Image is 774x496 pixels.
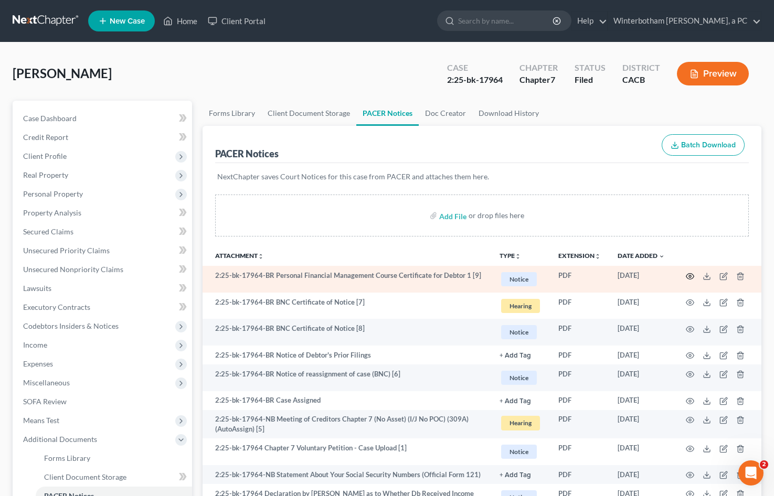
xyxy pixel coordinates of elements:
[550,438,609,465] td: PDF
[550,391,609,410] td: PDF
[203,465,491,484] td: 2:25-bk-17964-NB Statement About Your Social Security Numbers (Official Form 121)
[575,74,606,86] div: Filed
[677,62,749,85] button: Preview
[217,171,747,182] p: NextChapter saves Court Notices for this case from PACER and attaches them here.
[622,62,660,74] div: District
[550,465,609,484] td: PDF
[500,472,531,479] button: + Add Tag
[23,378,70,387] span: Miscellaneous
[501,416,540,430] span: Hearing
[515,253,521,260] i: unfold_more
[23,170,68,179] span: Real Property
[501,371,537,385] span: Notice
[258,253,264,260] i: unfold_more
[15,128,192,147] a: Credit Report
[575,62,606,74] div: Status
[23,246,110,255] span: Unsecured Priority Claims
[558,252,601,260] a: Extensionunfold_more
[500,443,542,460] a: Notice
[662,134,745,156] button: Batch Download
[500,253,521,260] button: TYPEunfold_more
[609,438,673,465] td: [DATE]
[595,253,601,260] i: unfold_more
[501,299,540,313] span: Hearing
[500,470,542,480] a: + Add Tag
[609,364,673,391] td: [DATE]
[203,101,261,126] a: Forms Library
[609,346,673,364] td: [DATE]
[609,465,673,484] td: [DATE]
[659,253,665,260] i: expand_more
[609,293,673,319] td: [DATE]
[23,284,51,293] span: Lawsuits
[23,152,67,160] span: Client Profile
[550,293,609,319] td: PDF
[23,265,123,274] span: Unsecured Nonpriority Claims
[15,260,192,279] a: Unsecured Nonpriority Claims
[158,12,203,30] a: Home
[15,298,192,317] a: Executory Contracts
[609,319,673,346] td: [DATE]
[203,266,491,293] td: 2:25-bk-17964-BR Personal Financial Management Course Certificate for Debtor 1 [9]
[23,114,77,123] span: Case Dashboard
[681,141,736,149] span: Batch Download
[36,449,192,468] a: Forms Library
[500,324,542,341] a: Notice
[15,279,192,298] a: Lawsuits
[500,395,542,405] a: + Add Tag
[458,11,554,30] input: Search by name...
[203,293,491,319] td: 2:25-bk-17964-BR BNC Certificate of Notice [7]
[500,414,542,432] a: Hearing
[447,74,503,86] div: 2:25-bk-17964
[609,391,673,410] td: [DATE]
[261,101,356,126] a: Client Document Storage
[203,391,491,410] td: 2:25-bk-17964-BR Case Assigned
[500,350,542,360] a: + Add Tag
[13,66,112,81] span: [PERSON_NAME]
[15,392,192,411] a: SOFA Review
[550,266,609,293] td: PDF
[36,468,192,487] a: Client Document Storage
[501,272,537,286] span: Notice
[550,364,609,391] td: PDF
[519,74,558,86] div: Chapter
[500,297,542,315] a: Hearing
[550,74,555,84] span: 7
[572,12,607,30] a: Help
[110,17,145,25] span: New Case
[203,346,491,364] td: 2:25-bk-17964-BR Notice of Debtor's Prior Filings
[203,319,491,346] td: 2:25-bk-17964-BR BNC Certificate of Notice [8]
[44,472,126,481] span: Client Document Storage
[500,271,542,288] a: Notice
[519,62,558,74] div: Chapter
[760,460,768,469] span: 2
[609,266,673,293] td: [DATE]
[23,303,90,311] span: Executory Contracts
[622,74,660,86] div: CACB
[23,397,67,406] span: SOFA Review
[23,189,83,198] span: Personal Property
[215,147,279,160] div: PACER Notices
[356,101,419,126] a: PACER Notices
[15,241,192,260] a: Unsecured Priority Claims
[501,445,537,459] span: Notice
[550,410,609,439] td: PDF
[23,321,119,330] span: Codebtors Insiders & Notices
[550,346,609,364] td: PDF
[215,252,264,260] a: Attachmentunfold_more
[738,460,764,486] iframe: Intercom live chat
[44,454,90,462] span: Forms Library
[15,222,192,241] a: Secured Claims
[203,364,491,391] td: 2:25-bk-17964-BR Notice of reassignment of case (BNC) [6]
[500,352,531,359] button: + Add Tag
[15,109,192,128] a: Case Dashboard
[203,410,491,439] td: 2:25-bk-17964-NB Meeting of Creditors Chapter 7 (No Asset) (I/J No POC) (309A) (AutoAssign) [5]
[500,369,542,386] a: Notice
[23,435,97,444] span: Additional Documents
[15,203,192,222] a: Property Analysis
[472,101,545,126] a: Download History
[618,252,665,260] a: Date Added expand_more
[23,416,59,425] span: Means Test
[609,410,673,439] td: [DATE]
[23,227,73,236] span: Secured Claims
